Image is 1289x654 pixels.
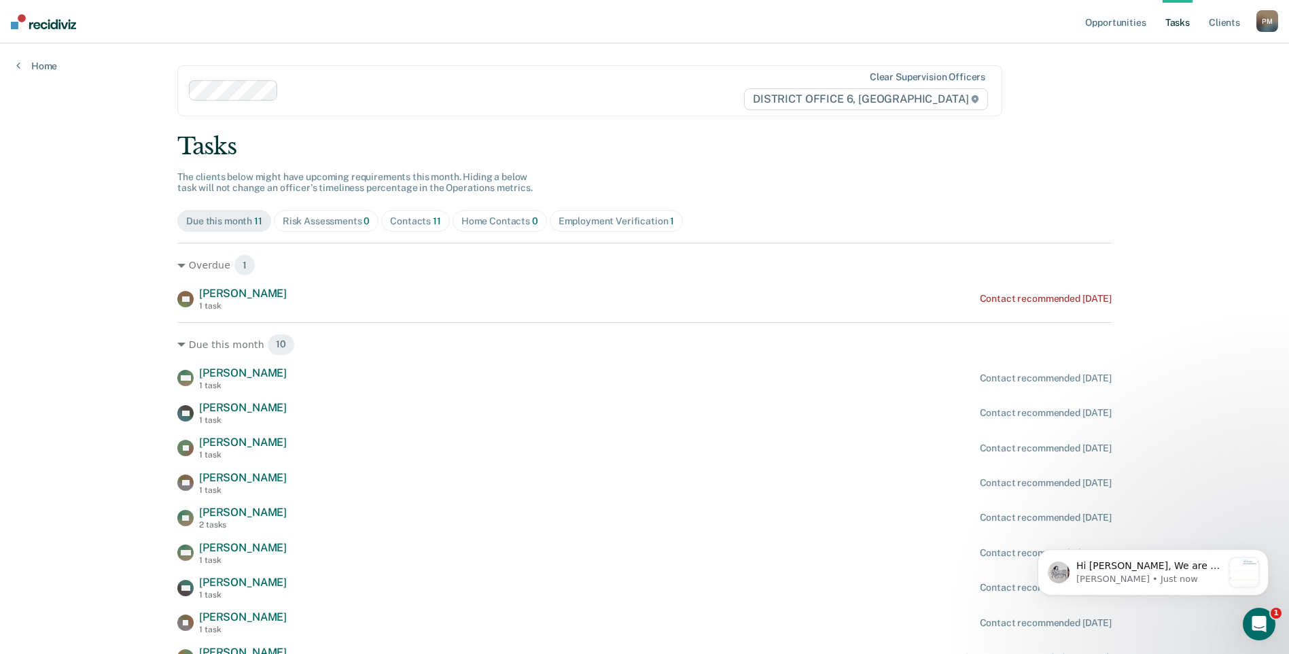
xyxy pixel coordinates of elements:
iframe: Intercom live chat [1243,608,1275,640]
div: Risk Assessments [283,216,370,227]
span: 1 [1271,608,1282,619]
span: 1 [670,216,674,226]
span: 11 [254,216,262,226]
div: Contact recommended [DATE] [980,512,1112,523]
div: 2 tasks [199,520,287,530]
span: 11 [433,216,441,226]
div: Clear supervision officers [870,71,985,83]
div: Overdue 1 [177,254,1112,276]
div: 1 task [199,485,287,495]
div: Contact recommended [DATE] [980,477,1112,489]
span: [PERSON_NAME] [199,610,287,623]
span: [PERSON_NAME] [199,541,287,554]
div: P M [1256,10,1278,32]
span: [PERSON_NAME] [199,436,287,449]
span: [PERSON_NAME] [199,366,287,379]
span: 0 [364,216,370,226]
span: 0 [532,216,538,226]
span: [PERSON_NAME] [199,401,287,414]
div: Contact recommended [DATE] [980,373,1112,384]
div: Contact recommended [DATE] [980,293,1112,305]
div: Due this month 10 [177,334,1112,356]
div: Contact recommended [DATE] [980,582,1112,593]
span: [PERSON_NAME] [199,287,287,300]
span: The clients below might have upcoming requirements this month. Hiding a below task will not chang... [177,171,533,194]
a: Home [16,60,57,72]
span: [PERSON_NAME] [199,471,287,484]
button: PM [1256,10,1278,32]
div: Home Contacts [461,216,538,227]
div: 1 task [199,625,287,634]
div: 1 task [199,450,287,460]
div: Tasks [177,133,1112,160]
div: 1 task [199,381,287,390]
iframe: Intercom notifications message [1017,522,1289,617]
span: 1 [234,254,255,276]
div: 1 task [199,301,287,311]
img: Recidiviz [11,14,76,29]
span: [PERSON_NAME] [199,506,287,519]
span: DISTRICT OFFICE 6, [GEOGRAPHIC_DATA] [744,88,988,110]
span: 10 [267,334,295,356]
div: Employment Verification [559,216,675,227]
div: 1 task [199,590,287,600]
div: Contacts [390,216,441,227]
div: Contact recommended [DATE] [980,617,1112,629]
div: Due this month [186,216,262,227]
div: Contact recommended [DATE] [980,443,1112,454]
div: Contact recommended [DATE] [980,407,1112,419]
span: [PERSON_NAME] [199,576,287,589]
div: 1 task [199,415,287,425]
div: Contact recommended [DATE] [980,547,1112,559]
div: 1 task [199,555,287,565]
